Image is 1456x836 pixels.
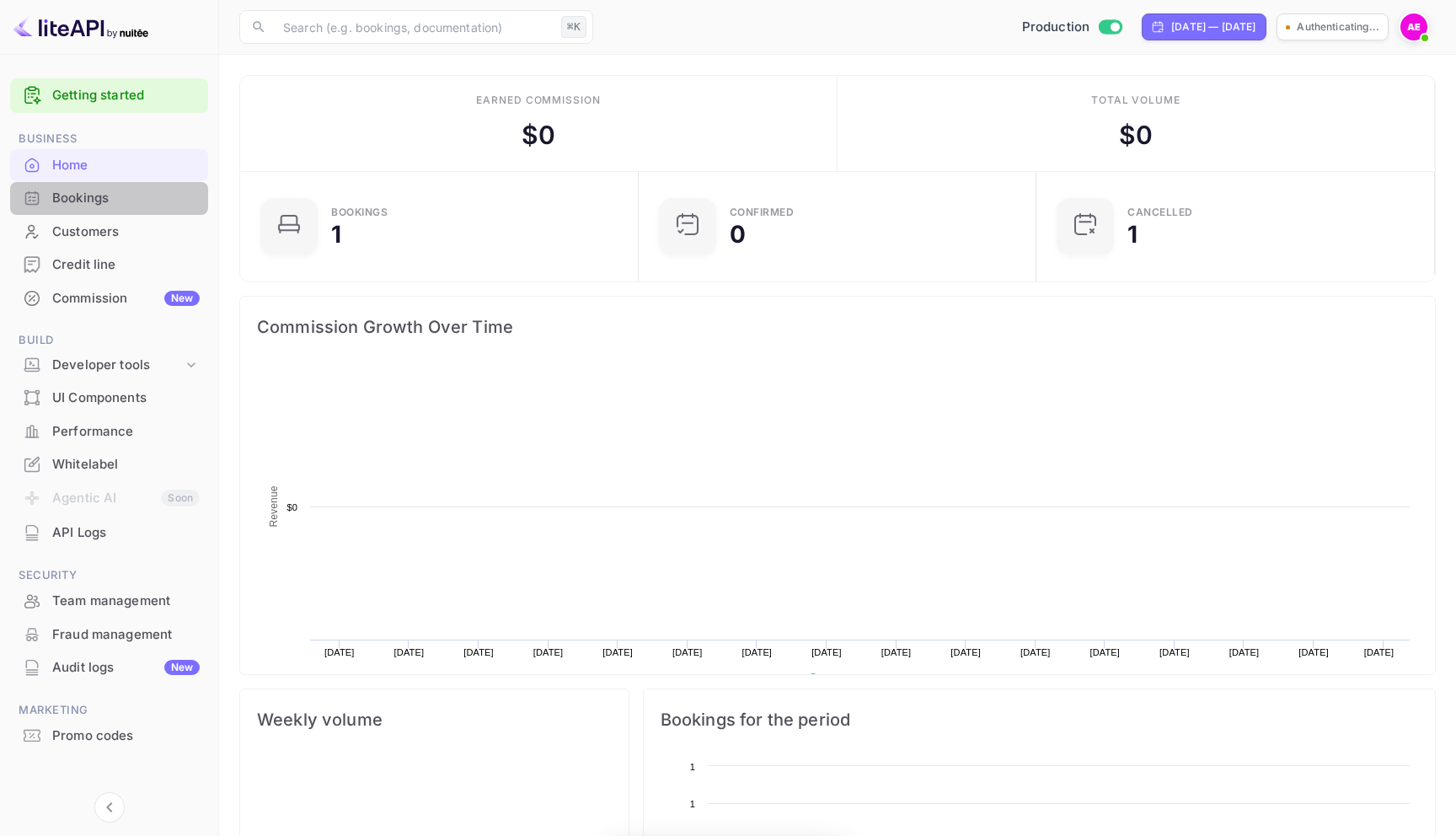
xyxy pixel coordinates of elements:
[10,249,208,281] div: Credit line
[10,249,208,280] a: Credit line
[730,222,746,246] div: 0
[10,701,208,720] span: Marketing
[273,10,554,44] input: Search (e.g. bookings, documentation)
[811,647,842,657] text: [DATE]
[1090,647,1121,657] text: [DATE]
[10,517,208,548] a: API Logs
[52,255,200,275] div: Credit line
[52,592,200,611] div: Team management
[164,660,200,675] div: New
[52,86,200,105] a: Getting started
[10,566,208,585] span: Security
[257,706,612,733] span: Weekly volume
[10,448,208,480] a: Whitelabel
[257,313,1418,340] span: Commission Growth Over Time
[331,222,341,246] div: 1
[661,706,1418,733] span: Bookings for the period
[1119,116,1153,154] div: $ 0
[268,485,280,527] text: Revenue
[10,585,208,616] a: Team management
[10,585,208,618] div: Team management
[10,149,208,182] div: Home
[10,448,208,481] div: Whitelabel
[1297,19,1379,35] p: Authenticating...
[463,647,494,657] text: [DATE]
[331,207,388,217] div: Bookings
[1091,93,1181,108] div: Total volume
[52,625,200,645] div: Fraud management
[1171,19,1255,35] div: [DATE] — [DATE]
[164,291,200,306] div: New
[561,16,586,38] div: ⌘K
[52,222,200,242] div: Customers
[533,647,564,657] text: [DATE]
[1229,647,1260,657] text: [DATE]
[1364,647,1394,657] text: [DATE]
[10,216,208,249] div: Customers
[10,720,208,753] div: Promo codes
[1159,647,1190,657] text: [DATE]
[52,389,200,408] div: UI Components
[52,455,200,474] div: Whitelabel
[1400,13,1427,40] img: achraf Elkhaier
[10,651,208,683] a: Audit logsNew
[689,762,694,772] text: 1
[10,382,208,415] div: UI Components
[10,78,208,113] div: Getting started
[10,517,208,549] div: API Logs
[13,13,148,40] img: LiteAPI logo
[689,799,694,809] text: 1
[10,216,208,247] a: Customers
[10,182,208,213] a: Bookings
[324,647,355,657] text: [DATE]
[10,651,208,684] div: Audit logsNew
[286,502,297,512] text: $0
[1020,647,1051,657] text: [DATE]
[52,422,200,442] div: Performance
[52,289,200,308] div: Commission
[10,415,208,447] a: Performance
[52,156,200,175] div: Home
[1127,222,1137,246] div: 1
[730,207,795,217] div: Confirmed
[10,331,208,350] span: Build
[10,149,208,180] a: Home
[476,93,601,108] div: Earned commission
[94,792,125,823] button: Collapse navigation
[1015,18,1129,37] div: Switch to Sandbox mode
[1022,18,1090,37] span: Production
[602,647,633,657] text: [DATE]
[10,282,208,315] div: CommissionNew
[52,356,183,375] div: Developer tools
[10,282,208,313] a: CommissionNew
[1298,647,1329,657] text: [DATE]
[824,673,867,685] text: Revenue
[10,415,208,448] div: Performance
[10,619,208,650] a: Fraud management
[52,523,200,543] div: API Logs
[52,658,200,678] div: Audit logs
[10,351,208,380] div: Developer tools
[52,726,200,746] div: Promo codes
[10,619,208,651] div: Fraud management
[522,116,555,154] div: $ 0
[950,647,981,657] text: [DATE]
[52,189,200,208] div: Bookings
[742,647,773,657] text: [DATE]
[10,720,208,751] a: Promo codes
[394,647,425,657] text: [DATE]
[10,382,208,413] a: UI Components
[10,130,208,148] span: Business
[881,647,912,657] text: [DATE]
[10,182,208,215] div: Bookings
[672,647,703,657] text: [DATE]
[1127,207,1193,217] div: CANCELLED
